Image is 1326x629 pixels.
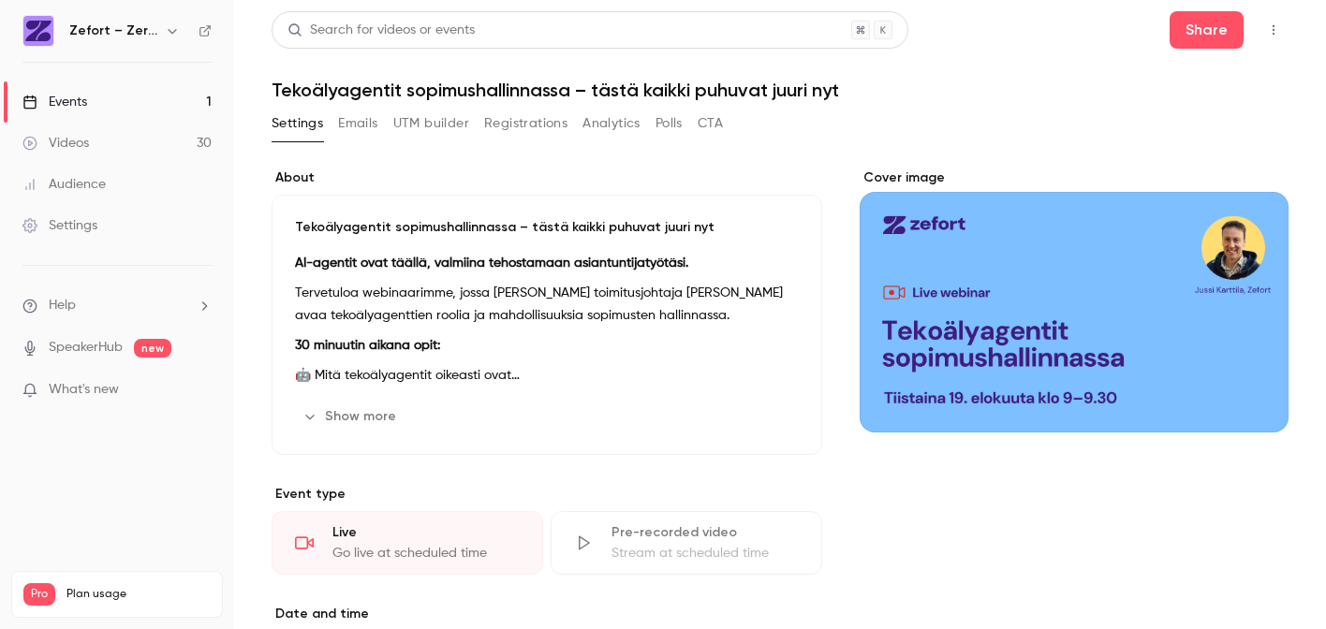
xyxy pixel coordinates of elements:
h1: Tekoälyagentit sopimushallinnassa – tästä kaikki puhuvat juuri nyt [272,79,1289,101]
span: Pro [23,583,55,606]
section: Cover image [860,168,1289,432]
div: Settings [22,216,97,235]
div: Stream at scheduled time [611,544,799,563]
p: Tekoälyagentit sopimushallinnassa – tästä kaikki puhuvat juuri nyt [295,218,799,237]
p: Event type [272,485,822,504]
span: What's new [49,380,119,400]
span: new [134,339,171,358]
img: Zefort – Zero-Effort Contract Management [23,16,53,46]
div: Pre-recorded videoStream at scheduled time [551,511,822,575]
button: Emails [338,109,377,139]
div: Audience [22,175,106,194]
h6: Zefort – Zero-Effort Contract Management [69,22,157,40]
div: Pre-recorded video [611,523,799,542]
button: Polls [656,109,683,139]
strong: 30 minuutin aikana opit: [295,339,440,352]
div: Live [332,523,520,542]
span: Plan usage [66,587,211,602]
button: Analytics [582,109,641,139]
div: Go live at scheduled time [332,544,520,563]
div: LiveGo live at scheduled time [272,511,543,575]
label: Cover image [860,168,1289,187]
div: Search for videos or events [287,21,475,40]
button: UTM builder [393,109,469,139]
iframe: Noticeable Trigger [189,382,212,399]
li: help-dropdown-opener [22,296,212,315]
a: SpeakerHub [49,338,123,358]
button: Registrations [484,109,567,139]
span: Help [49,296,76,315]
div: Events [22,93,87,111]
label: Date and time [272,605,822,623]
button: Share [1170,11,1244,49]
p: Tervetuloa webinaarimme, jossa [PERSON_NAME] toimitusjohtaja [PERSON_NAME] avaa tekoälyagenttien ... [295,282,799,327]
button: Show more [295,402,407,432]
p: 🤖 Mitä tekoälyagentit oikeasti ovat [295,364,799,387]
label: About [272,168,822,187]
div: Videos [22,134,89,153]
button: CTA [698,109,723,139]
strong: AI-agentit ovat täällä, valmiina tehostamaan asiantuntijatyötäsi. [295,256,688,270]
button: Settings [272,109,323,139]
